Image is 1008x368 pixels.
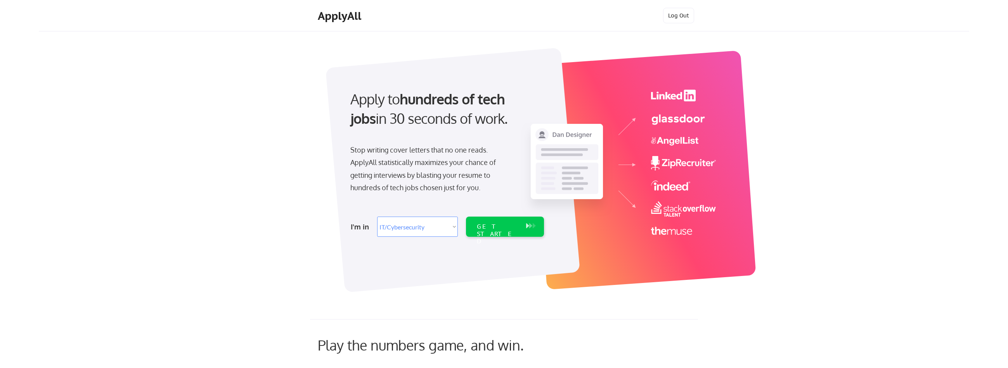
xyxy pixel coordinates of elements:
[663,8,694,23] button: Log Out
[477,223,518,245] div: GET STARTED
[350,144,510,194] div: Stop writing cover letters that no one reads. ApplyAll statistically maximizes your chance of get...
[351,220,372,233] div: I'm in
[350,90,508,127] strong: hundreds of tech jobs
[350,89,541,128] div: Apply to in 30 seconds of work.
[318,337,558,353] div: Play the numbers game, and win.
[318,9,364,23] div: ApplyAll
